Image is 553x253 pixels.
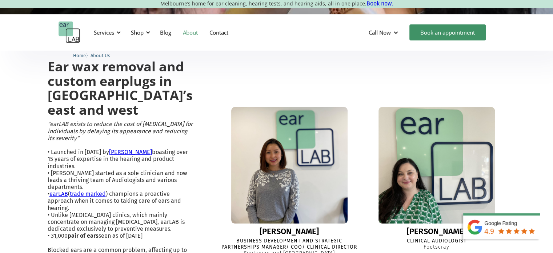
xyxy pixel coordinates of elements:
[363,21,406,43] div: Call Now
[94,29,114,36] div: Services
[68,232,99,239] strong: pair of ears
[407,238,466,244] div: Clinical Audiologist
[204,22,234,43] a: Contact
[407,227,466,236] div: [PERSON_NAME]
[91,53,110,58] span: About Us
[49,190,68,197] a: earLAB
[48,59,193,117] h2: Ear wax removal and custom earplugs in [GEOGRAPHIC_DATA]’s east and west
[73,52,86,59] a: Home
[154,22,177,43] a: Blog
[91,52,110,59] a: About Us
[409,24,486,40] a: Book an appointment
[131,29,144,36] div: Shop
[220,238,358,250] div: Business Development and Strategic Partnerships Manager/ COO/ Clinical Director
[231,107,348,224] img: Lisa
[89,21,123,43] div: Services
[424,244,449,250] div: Footscray
[378,107,495,224] img: Eleanor
[369,29,391,36] div: Call Now
[70,190,106,197] a: trade marked
[48,120,193,141] em: "earLAB exists to reduce the cost of [MEDICAL_DATA] for individuals by delaying its appearance an...
[73,53,86,58] span: Home
[59,21,80,43] a: home
[127,21,152,43] div: Shop
[109,149,152,155] a: [PERSON_NAME]
[73,52,91,59] li: 〉
[177,22,204,43] a: About
[260,227,319,236] div: [PERSON_NAME]
[368,107,506,250] a: Eleanor[PERSON_NAME]Clinical AudiologistFootscray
